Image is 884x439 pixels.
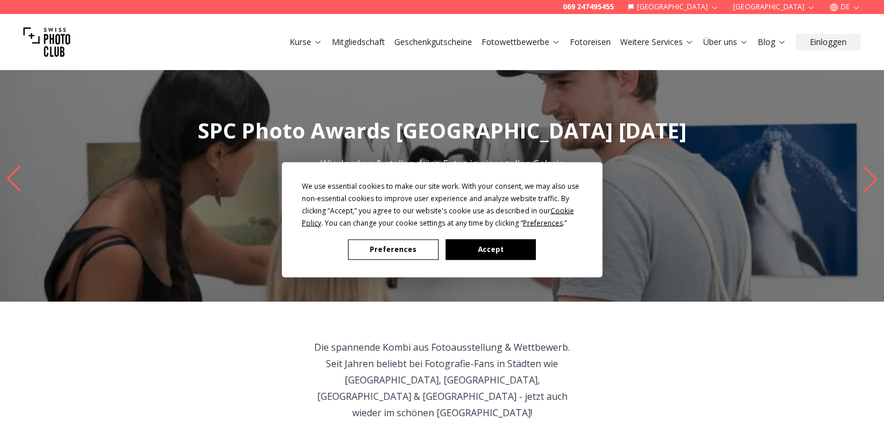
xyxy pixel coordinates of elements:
button: Preferences [348,239,438,260]
span: Preferences [523,217,563,227]
div: Cookie Consent Prompt [281,162,602,277]
button: Accept [445,239,535,260]
div: We use essential cookies to make our site work. With your consent, we may also use non-essential ... [302,179,583,229]
span: Cookie Policy [302,205,574,227]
